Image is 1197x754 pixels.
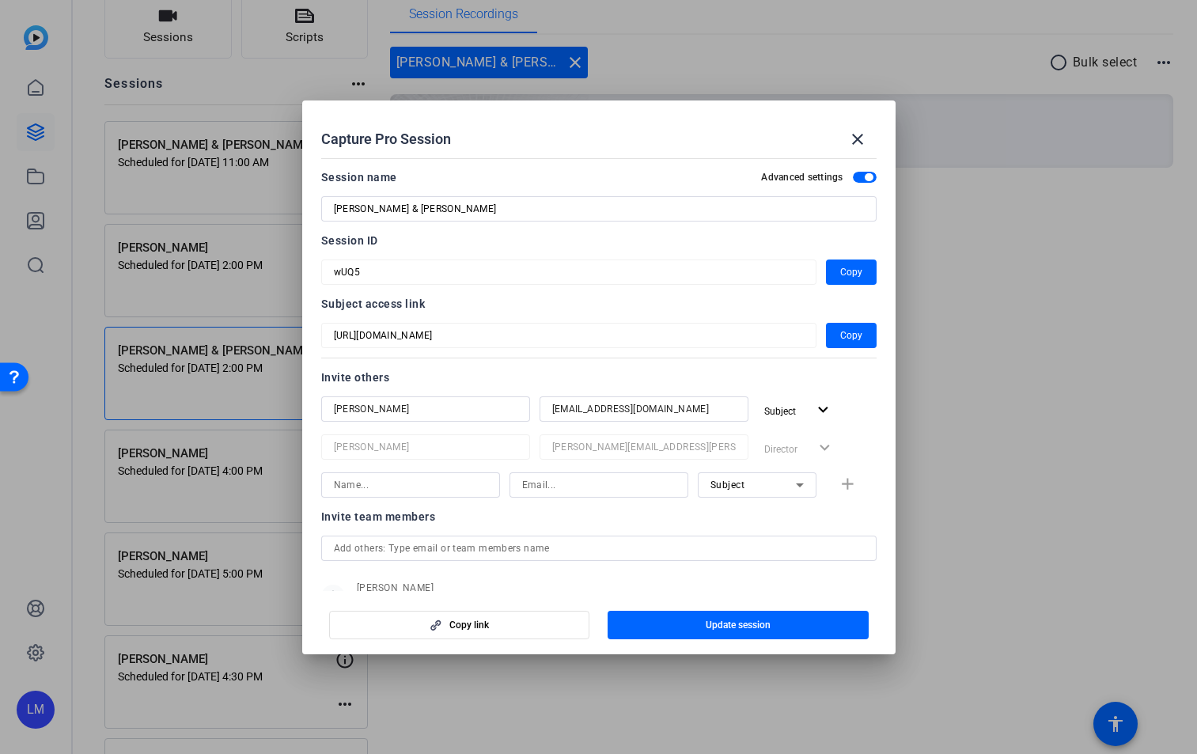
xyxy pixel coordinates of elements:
[848,130,867,149] mat-icon: close
[710,479,745,491] span: Subject
[552,400,736,419] input: Email...
[329,611,590,639] button: Copy link
[321,507,877,526] div: Invite team members
[321,294,877,313] div: Subject access link
[321,585,345,608] mat-icon: person
[552,438,736,457] input: Email...
[334,326,804,345] input: Session OTP
[813,400,833,420] mat-icon: expand_more
[321,231,877,250] div: Session ID
[840,263,862,282] span: Copy
[321,368,877,387] div: Invite others
[334,438,517,457] input: Name...
[840,326,862,345] span: Copy
[764,406,796,417] span: Subject
[826,323,877,348] button: Copy
[522,476,676,494] input: Email...
[334,400,517,419] input: Name...
[334,476,487,494] input: Name...
[449,619,489,631] span: Copy link
[357,582,671,594] span: [PERSON_NAME]
[758,396,839,425] button: Subject
[321,120,877,158] div: Capture Pro Session
[826,260,877,285] button: Copy
[761,171,843,184] h2: Advanced settings
[706,619,771,631] span: Update session
[334,539,864,558] input: Add others: Type email or team members name
[334,263,804,282] input: Session OTP
[334,199,864,218] input: Enter Session Name
[608,611,869,639] button: Update session
[321,168,397,187] div: Session name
